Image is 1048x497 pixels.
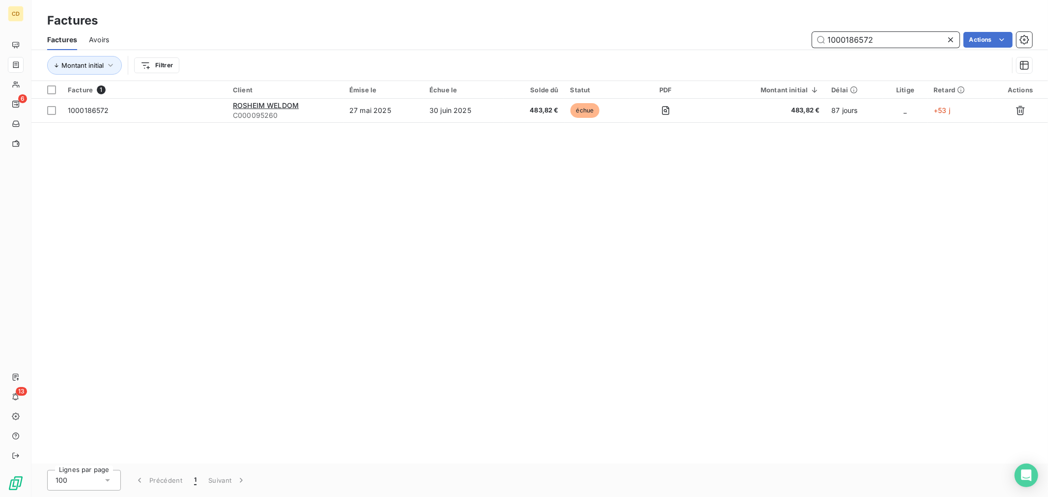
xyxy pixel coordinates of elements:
[47,12,98,29] h3: Factures
[233,110,338,120] span: C000095260
[343,99,424,122] td: 27 mai 2025
[8,6,24,22] div: CD
[56,475,67,485] span: 100
[194,475,197,485] span: 1
[510,86,558,94] div: Solde dû
[129,470,188,491] button: Précédent
[188,470,202,491] button: 1
[47,56,122,75] button: Montant initial
[233,101,299,110] span: ROSHEIM WELDOM
[963,32,1013,48] button: Actions
[570,86,624,94] div: Statut
[831,86,877,94] div: Délai
[708,106,820,115] span: 483,82 €
[904,106,907,114] span: _
[934,106,950,114] span: +53 j
[202,470,252,491] button: Suivant
[68,86,93,94] span: Facture
[998,86,1042,94] div: Actions
[1015,464,1038,487] div: Open Intercom Messenger
[349,86,418,94] div: Émise le
[429,86,498,94] div: Échue le
[233,86,338,94] div: Client
[97,85,106,94] span: 1
[8,96,23,112] a: 6
[812,32,960,48] input: Rechercher
[708,86,820,94] div: Montant initial
[61,61,104,69] span: Montant initial
[889,86,922,94] div: Litige
[47,35,77,45] span: Factures
[934,86,987,94] div: Retard
[825,99,883,122] td: 87 jours
[8,475,24,491] img: Logo LeanPay
[68,106,109,114] span: 1000186572
[636,86,696,94] div: PDF
[510,106,558,115] span: 483,82 €
[89,35,109,45] span: Avoirs
[18,94,27,103] span: 6
[16,387,27,396] span: 13
[134,57,179,73] button: Filtrer
[424,99,504,122] td: 30 juin 2025
[570,103,600,118] span: échue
